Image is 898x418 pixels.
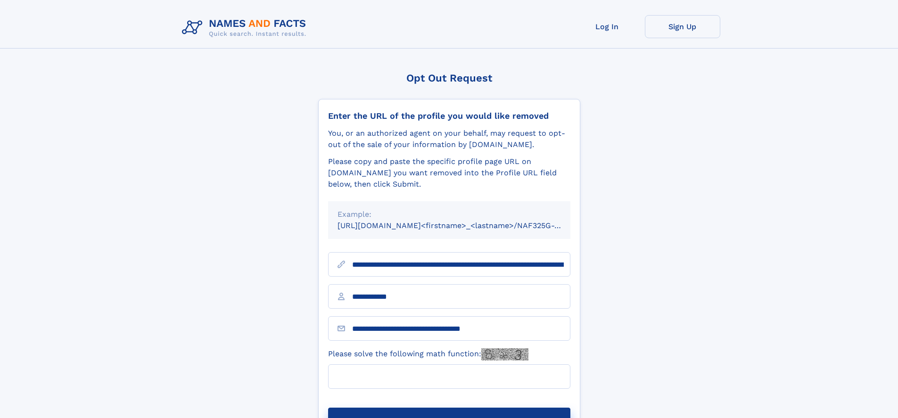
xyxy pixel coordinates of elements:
[645,15,720,38] a: Sign Up
[178,15,314,41] img: Logo Names and Facts
[328,111,570,121] div: Enter the URL of the profile you would like removed
[338,209,561,220] div: Example:
[328,156,570,190] div: Please copy and paste the specific profile page URL on [DOMAIN_NAME] you want removed into the Pr...
[328,128,570,150] div: You, or an authorized agent on your behalf, may request to opt-out of the sale of your informatio...
[328,348,528,361] label: Please solve the following math function:
[318,72,580,84] div: Opt Out Request
[338,221,588,230] small: [URL][DOMAIN_NAME]<firstname>_<lastname>/NAF325G-xxxxxxxx
[569,15,645,38] a: Log In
